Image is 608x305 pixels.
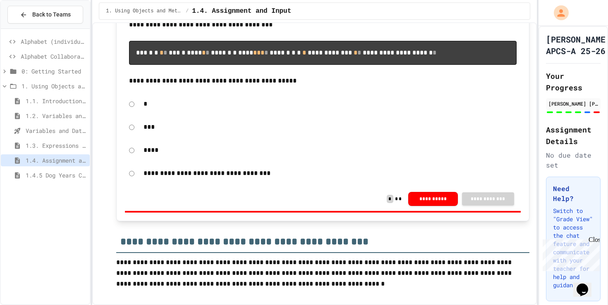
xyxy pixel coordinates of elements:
[539,236,600,271] iframe: chat widget
[546,70,601,93] h2: Your Progress
[573,272,600,297] iframe: chat widget
[553,207,594,289] p: Switch to "Grade View" to access the chat feature and communicate with your teacher for help and ...
[553,184,594,203] h3: Need Help?
[26,141,86,150] span: 1.3. Expressions and Output [New]
[21,37,86,46] span: Alphabet (individual sandbox)
[26,126,86,135] span: Variables and Data Types - Quiz
[548,100,598,107] div: [PERSON_NAME] [PERSON_NAME]
[26,97,86,105] span: 1.1. Introduction to Algorithms, Programming, and Compilers
[546,150,601,170] div: No due date set
[22,67,86,76] span: 0: Getting Started
[26,171,86,180] span: 1.4.5 Dog Years Coding Challenge
[186,8,189,14] span: /
[22,82,86,90] span: 1. Using Objects and Methods
[545,3,571,22] div: My Account
[106,8,182,14] span: 1. Using Objects and Methods
[546,124,601,147] h2: Assignment Details
[192,6,291,16] span: 1.4. Assignment and Input
[32,10,71,19] span: Back to Teams
[7,6,83,24] button: Back to Teams
[21,52,86,61] span: Alphabet Collaborative Lab
[26,111,86,120] span: 1.2. Variables and Data Types
[26,156,86,165] span: 1.4. Assignment and Input
[3,3,57,52] div: Chat with us now!Close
